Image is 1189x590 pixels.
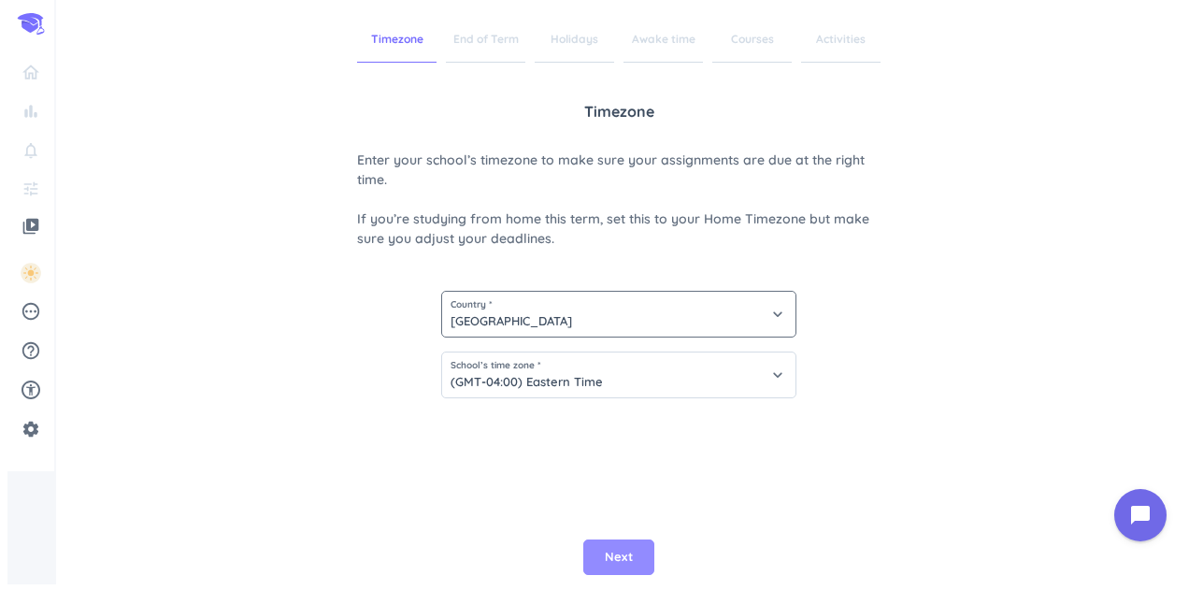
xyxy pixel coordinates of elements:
[21,340,41,361] i: help_outline
[712,17,792,63] span: Courses
[21,420,40,439] i: settings
[801,17,881,63] span: Activities
[446,17,525,63] span: End of Term
[584,100,654,122] span: Timezone
[442,292,795,337] input: Start typing...
[357,151,881,249] span: Enter your school’s timezone to make sure your assignments are due at the right time. If you’re s...
[21,301,41,322] i: pending
[357,17,437,63] span: Timezone
[15,414,47,444] a: settings
[451,300,787,309] span: Country *
[21,217,40,236] i: video_library
[535,17,614,63] span: Holidays
[605,548,633,567] span: Next
[768,305,787,324] i: keyboard_arrow_down
[623,17,703,63] span: Awake time
[442,353,795,397] input: Select in which time zone your assignments will be due
[583,540,654,575] button: Next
